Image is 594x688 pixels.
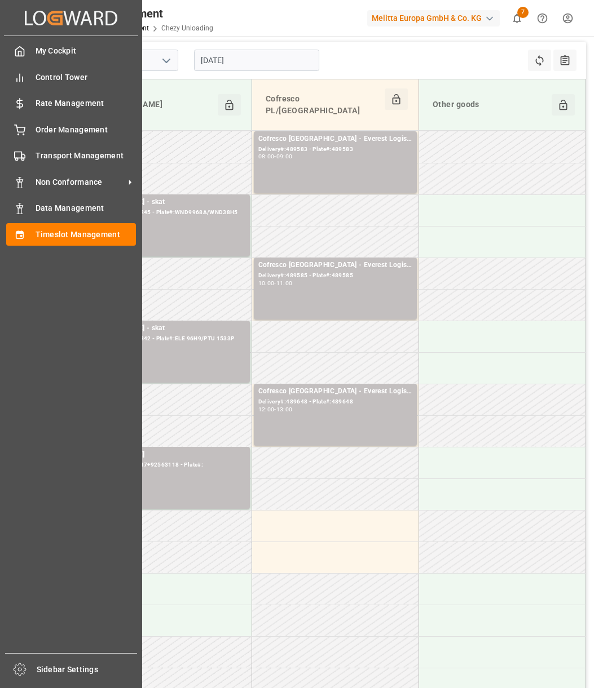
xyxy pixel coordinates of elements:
[274,281,276,286] div: -
[276,281,293,286] div: 11:00
[37,664,138,676] span: Sidebar Settings
[428,94,552,116] div: Other goods
[517,7,529,18] span: 7
[36,124,137,136] span: Order Management
[261,88,385,121] div: Cofresco PL/[GEOGRAPHIC_DATA]
[157,52,174,69] button: open menu
[194,50,319,71] input: DD-MM-YYYY
[91,323,245,334] div: [PERSON_NAME] - skat
[258,397,412,407] div: Delivery#:489648 - Plate#:489648
[94,94,218,116] div: [PERSON_NAME]
[276,407,293,412] div: 13:00
[36,176,125,188] span: Non Conformance
[91,208,245,218] div: Delivery#:400053245 - Plate#:WND9968A/WND38H5
[258,154,275,159] div: 08:00
[258,134,412,145] div: Cofresco [GEOGRAPHIC_DATA] - Everest Logistics
[367,10,500,26] div: Melitta Europa GmbH & Co. KG
[36,229,137,241] span: Timeslot Management
[36,72,137,83] span: Control Tower
[274,154,276,159] div: -
[367,7,504,29] button: Melitta Europa GmbH & Co. KG
[91,460,245,470] div: Delivery#:92563117+92563118 - Plate#:
[258,145,412,154] div: Delivery#:489583 - Plate#:489583
[91,197,245,208] div: [PERSON_NAME] - skat
[258,260,412,271] div: Cofresco [GEOGRAPHIC_DATA] - Everest Logistics
[91,334,245,344] div: Delivery#:400053342 - Plate#:ELE 96H9/PTU 1533P
[6,223,136,245] a: Timeslot Management
[258,407,275,412] div: 12:00
[36,150,137,162] span: Transport Management
[504,6,530,31] button: show 7 new notifications
[258,386,412,397] div: Cofresco [GEOGRAPHIC_DATA] - Everest Logistics
[91,449,245,460] div: [PERSON_NAME]
[274,407,276,412] div: -
[258,281,275,286] div: 10:00
[6,92,136,114] a: Rate Management
[6,197,136,219] a: Data Management
[36,45,137,57] span: My Cockpit
[530,6,555,31] button: Help Center
[6,40,136,62] a: My Cockpit
[258,271,412,281] div: Delivery#:489585 - Plate#:489585
[6,118,136,140] a: Order Management
[36,97,137,109] span: Rate Management
[6,66,136,88] a: Control Tower
[276,154,293,159] div: 09:00
[6,145,136,167] a: Transport Management
[36,202,137,214] span: Data Management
